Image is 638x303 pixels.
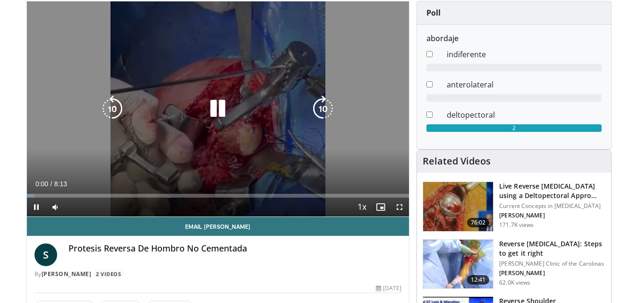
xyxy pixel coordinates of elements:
p: 62.0K views [499,279,530,286]
button: Playback Rate [352,198,371,216]
img: 684033_3.png.150x105_q85_crop-smart_upscale.jpg [423,182,493,231]
p: Current Concepts in [MEDICAL_DATA] [499,202,605,210]
p: 171.7K views [499,221,534,229]
dd: anterolateral [440,79,609,90]
p: [PERSON_NAME] Clinic of the Carolinas [499,260,605,268]
h4: Related Videos [423,156,491,167]
p: [PERSON_NAME] [499,212,605,219]
a: S [34,243,57,266]
span: / [51,180,52,188]
a: 2 Videos [93,270,124,278]
img: 326034_0000_1.png.150x105_q85_crop-smart_upscale.jpg [423,240,493,289]
h3: Reverse [MEDICAL_DATA]: Steps to get it right [499,239,605,258]
a: Email [PERSON_NAME] [27,217,409,236]
button: Pause [27,198,46,216]
span: 76:02 [467,218,490,227]
span: 12:41 [467,275,490,285]
h3: Live Reverse [MEDICAL_DATA] using a Deltopectoral Appro… [499,182,605,200]
strong: Poll [426,8,441,18]
p: [PERSON_NAME] [499,269,605,277]
button: Mute [46,198,65,216]
div: By [34,270,402,278]
h4: Protesis Reversa De Hombro No Cementada [68,243,402,254]
dd: deltopectoral [440,109,609,121]
div: [DATE] [376,284,401,293]
a: 12:41 Reverse [MEDICAL_DATA]: Steps to get it right [PERSON_NAME] Clinic of the Carolinas [PERSON... [423,239,605,289]
dd: indiferente [440,49,609,60]
a: 76:02 Live Reverse [MEDICAL_DATA] using a Deltopectoral Appro… Current Concepts in [MEDICAL_DATA]... [423,182,605,232]
div: 2 [426,124,602,132]
button: Enable picture-in-picture mode [371,198,390,216]
button: Fullscreen [390,198,409,216]
div: Progress Bar [27,194,409,198]
span: 8:13 [54,180,67,188]
a: [PERSON_NAME] [42,270,92,278]
video-js: Video Player [27,1,409,217]
h6: abordaje [426,34,602,43]
span: 0:00 [35,180,48,188]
